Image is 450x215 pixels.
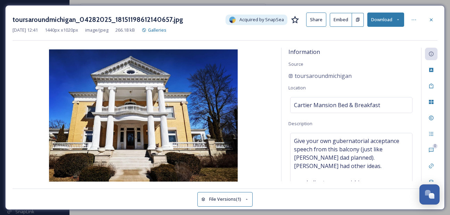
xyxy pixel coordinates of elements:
[419,184,440,205] button: Open Chat
[13,49,274,183] img: 28d4f6ea-f054-6164-f0cb-03851f5cd932.jpg
[85,27,108,33] span: image/jpeg
[45,27,78,33] span: 1440 px x 1020 px
[288,61,303,67] span: Source
[288,48,320,56] span: Information
[13,27,38,33] span: [DATE] 12:41
[288,72,352,80] a: toursaroundmichigan
[197,192,253,206] button: File Versions(1)
[148,27,166,33] span: Galleries
[306,13,326,27] button: Share
[229,16,236,23] img: snapsea-logo.png
[239,16,284,23] span: Acquired by SnapSea
[13,15,183,25] h3: toursaroundmichigan_04282025_18151198612140657.jpg
[115,27,135,33] span: 266.18 kB
[295,72,352,80] span: toursaroundmichigan
[288,120,312,127] span: Description
[433,144,437,149] div: 0
[294,101,380,109] span: Cartier Mansion Bed & Breakfast
[367,13,404,27] button: Download
[330,13,352,27] button: Embed
[288,85,306,91] span: Location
